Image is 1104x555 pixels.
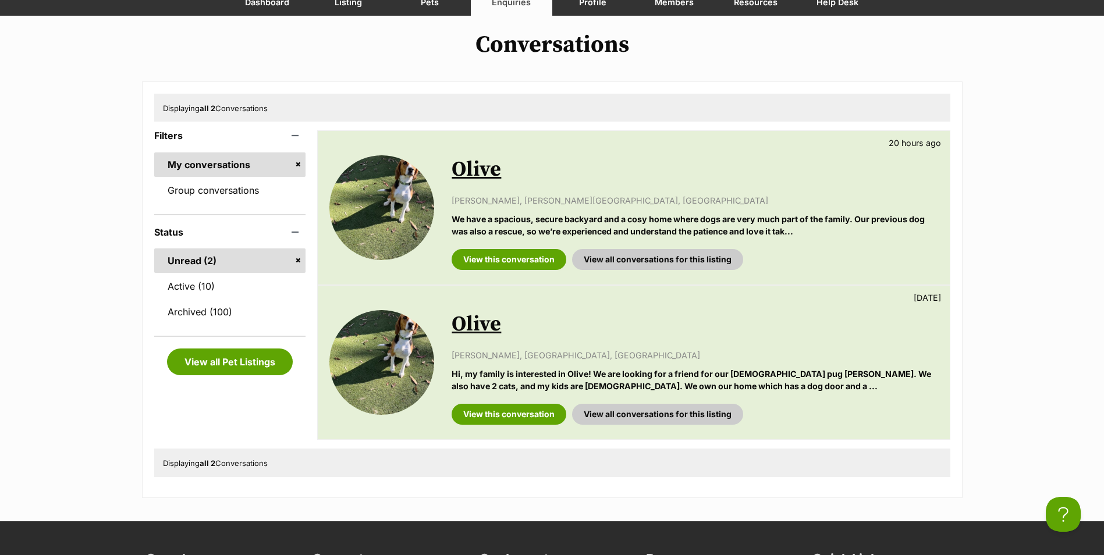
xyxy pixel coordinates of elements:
[452,213,938,238] p: We have a spacious, secure backyard and a cosy home where dogs are very much part of the family. ...
[154,300,306,324] a: Archived (100)
[329,155,434,260] img: Olive
[889,137,941,149] p: 20 hours ago
[163,104,268,113] span: Displaying Conversations
[452,156,501,183] a: Olive
[154,178,306,202] a: Group conversations
[167,348,293,375] a: View all Pet Listings
[452,404,566,425] a: View this conversation
[200,104,215,113] strong: all 2
[452,194,938,207] p: [PERSON_NAME], [PERSON_NAME][GEOGRAPHIC_DATA], [GEOGRAPHIC_DATA]
[154,274,306,298] a: Active (10)
[452,368,938,393] p: Hi, my family is interested in Olive! We are looking for a friend for our [DEMOGRAPHIC_DATA] pug ...
[154,130,306,141] header: Filters
[452,249,566,270] a: View this conversation
[914,291,941,304] p: [DATE]
[329,310,434,415] img: Olive
[154,248,306,273] a: Unread (2)
[452,349,938,361] p: [PERSON_NAME], [GEOGRAPHIC_DATA], [GEOGRAPHIC_DATA]
[572,249,743,270] a: View all conversations for this listing
[452,311,501,337] a: Olive
[154,152,306,177] a: My conversations
[163,458,268,468] span: Displaying Conversations
[572,404,743,425] a: View all conversations for this listing
[200,458,215,468] strong: all 2
[154,227,306,237] header: Status
[1046,497,1081,532] iframe: Help Scout Beacon - Open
